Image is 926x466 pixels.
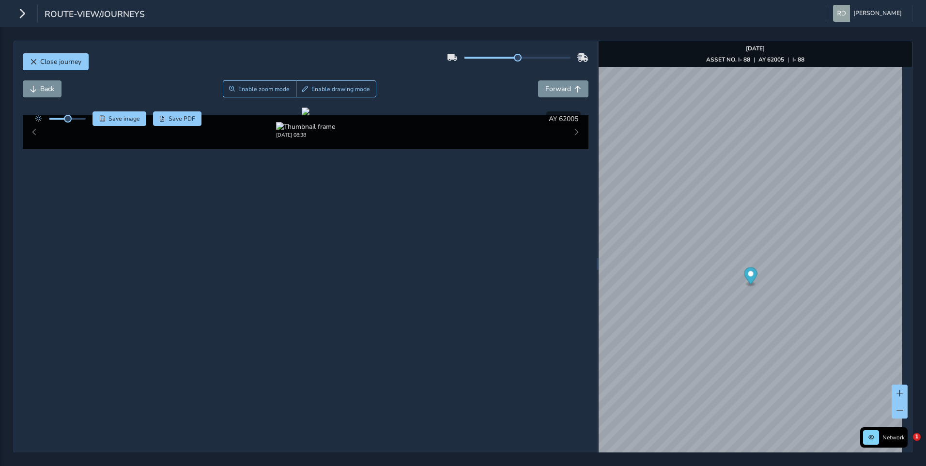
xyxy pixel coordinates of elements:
[23,80,62,97] button: Back
[296,80,377,97] button: Draw
[882,434,905,441] span: Network
[706,56,750,63] strong: ASSET NO. I- 88
[108,115,140,123] span: Save image
[40,57,81,66] span: Close journey
[238,85,290,93] span: Enable zoom mode
[153,111,202,126] button: PDF
[276,122,335,131] img: Thumbnail frame
[40,84,54,93] span: Back
[913,433,921,441] span: 1
[545,84,571,93] span: Forward
[223,80,296,97] button: Zoom
[23,53,89,70] button: Close journey
[746,45,765,52] strong: [DATE]
[311,85,370,93] span: Enable drawing mode
[853,5,902,22] span: [PERSON_NAME]
[45,8,145,22] span: route-view/journeys
[833,5,905,22] button: [PERSON_NAME]
[93,111,146,126] button: Save
[706,56,804,63] div: | |
[276,131,335,139] div: [DATE] 08:38
[758,56,784,63] strong: AY 62005
[792,56,804,63] strong: I- 88
[744,267,757,287] div: Map marker
[169,115,195,123] span: Save PDF
[833,5,850,22] img: diamond-layout
[538,80,588,97] button: Forward
[893,433,916,456] iframe: Intercom live chat
[549,114,578,124] span: AY 62005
